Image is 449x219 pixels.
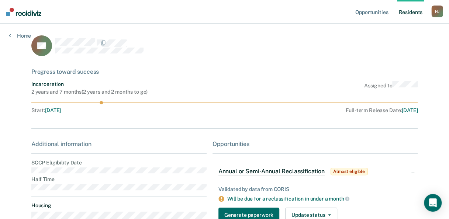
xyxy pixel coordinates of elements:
[205,107,418,114] div: Full-term Release Date :
[31,81,148,87] div: Incarceration
[213,160,418,183] div: Annual or Semi-Annual ReclassificationAlmost eligible
[227,195,412,202] div: Will be due for a reclassification in under a month
[431,6,443,17] button: HJ
[31,107,202,114] div: Start :
[31,202,207,209] dt: Housing
[9,32,31,39] a: Home
[331,168,367,175] span: Almost eligible
[213,140,418,147] div: Opportunities
[31,89,148,95] div: 2 years and 7 months ( 2 years and 2 months to go )
[31,160,207,166] dt: SCCP Eligibility Date
[402,107,418,113] span: [DATE]
[31,140,207,147] div: Additional information
[431,6,443,17] div: H J
[31,176,207,182] dt: Half Time
[218,186,412,192] div: Validated by data from CORIS
[364,81,418,95] div: Assigned to
[218,168,325,175] span: Annual or Semi-Annual Reclassification
[6,8,41,16] img: Recidiviz
[31,68,418,75] div: Progress toward success
[424,194,442,212] div: Open Intercom Messenger
[45,107,61,113] span: [DATE]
